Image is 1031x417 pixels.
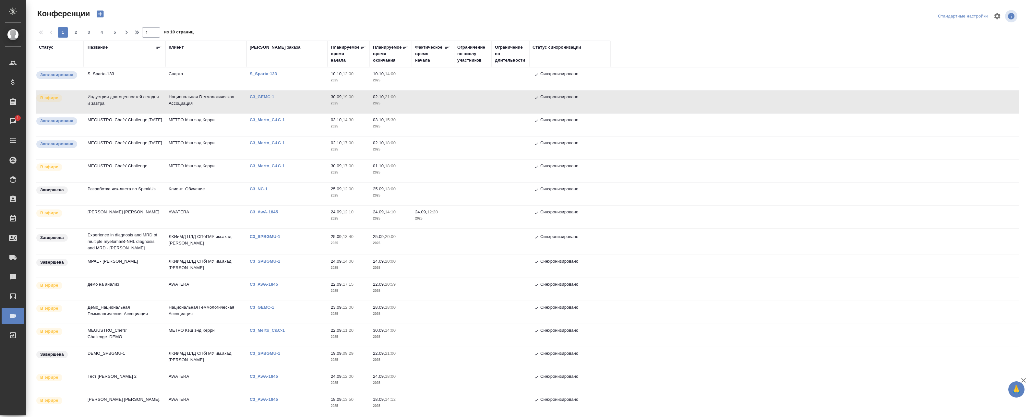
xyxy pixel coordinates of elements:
p: Завершена [40,234,64,241]
span: Конференции [36,8,90,19]
p: 2025 [373,123,409,130]
p: 2025 [373,77,409,84]
p: 2025 [373,240,409,246]
p: 2025 [331,192,366,199]
p: Синхронизировано [540,304,578,312]
td: Клиент_Обучение [165,183,246,205]
p: 2025 [373,357,409,363]
td: MPAL - [PERSON_NAME] [84,255,165,278]
p: 12:10 [343,209,354,214]
td: ЛКИиМД ЦЛД СПбГМУ им.акад. [PERSON_NAME] [165,347,246,370]
a: C3_AwA-1845 [250,209,283,214]
td: AWATERA [165,370,246,393]
div: Статус [39,44,54,51]
button: 4 [97,27,107,38]
p: 20:00 [385,259,396,264]
td: Experience in diagnosis and MRD of multiple myeloma/В-NHL diagnosis and MRD - [PERSON_NAME] [84,229,165,255]
a: 1 [2,113,24,129]
p: 2025 [373,334,409,340]
p: 25.09, [373,234,385,239]
button: 3 [84,27,94,38]
p: Завершена [40,351,64,358]
td: МЕТРО Кэш энд Керри [165,113,246,136]
p: 2025 [331,288,366,294]
p: 13:00 [385,186,396,191]
span: Настроить таблицу [989,8,1005,24]
span: Посмотреть информацию [1005,10,1019,22]
div: Планируемое время начала [331,44,360,64]
p: S_Sparta-133 [250,71,282,76]
p: 2025 [373,265,409,271]
p: 30.09, [331,94,343,99]
td: МЕТРО Кэш энд Керри [165,137,246,159]
p: Запланирована [40,118,73,124]
div: Фактическое время начала [415,44,444,64]
p: 2025 [373,288,409,294]
td: ЛКИиМД ЦЛД СПбГМУ им.акад. [PERSON_NAME] [165,255,246,278]
a: C3_Merto_C&C-1 [250,328,290,333]
a: C3_AwA-1845 [250,282,283,287]
p: 01.10, [373,163,385,168]
p: 25.09, [331,186,343,191]
p: 12:00 [343,186,354,191]
p: 25.09, [331,234,343,239]
span: 2 [71,29,81,36]
p: Синхронизировано [540,327,578,335]
p: 19.09, [331,351,343,356]
p: C3_Merto_C&C-1 [250,163,290,168]
p: В эфире [40,164,58,170]
p: 14:00 [343,259,354,264]
p: 12:00 [343,71,354,76]
span: 3 [84,29,94,36]
p: 2025 [331,169,366,176]
button: 2 [71,27,81,38]
div: [PERSON_NAME] заказа [250,44,300,51]
p: 13:40 [343,234,354,239]
a: C3_SPBGMU-1 [250,259,285,264]
p: 24.09, [373,374,385,379]
p: 2025 [331,334,366,340]
p: 2025 [373,100,409,107]
p: 25.09, [373,186,385,191]
p: 2025 [373,169,409,176]
p: В эфире [40,305,58,312]
td: Разработка чек-листа по SpeakUs [84,183,165,205]
p: Синхронизировано [540,163,578,171]
span: 5 [110,29,120,36]
a: C3_GEMC-1 [250,94,279,99]
p: 03.10, [373,117,385,122]
p: 17:15 [343,282,354,287]
p: 11:20 [343,328,354,333]
p: 15:30 [385,117,396,122]
td: Национальная Геммологическая Ассоциация [165,90,246,113]
td: AWATERA [165,278,246,301]
p: 10.10, [373,71,385,76]
p: 03.10, [331,117,343,122]
p: 02.10, [373,140,385,145]
p: Синхронизировано [540,350,578,358]
p: 10.10, [331,71,343,76]
a: C3_NC-1 [250,186,272,191]
p: Синхронизировано [540,140,578,148]
p: 13:50 [343,397,354,402]
p: 2025 [373,192,409,199]
p: 2025 [373,215,409,222]
p: 20:59 [385,282,396,287]
a: C3_GEMC-1 [250,305,279,310]
p: 19:00 [343,94,354,99]
p: 14:30 [343,117,354,122]
span: из 10 страниц [164,28,194,38]
div: Статус синхронизации [533,44,581,51]
p: 24.09, [373,259,385,264]
p: 21:00 [385,94,396,99]
td: Национальная Геммологическая Ассоциация [165,301,246,324]
p: 23.09, [331,305,343,310]
a: C3_AwA-1845 [250,397,283,402]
